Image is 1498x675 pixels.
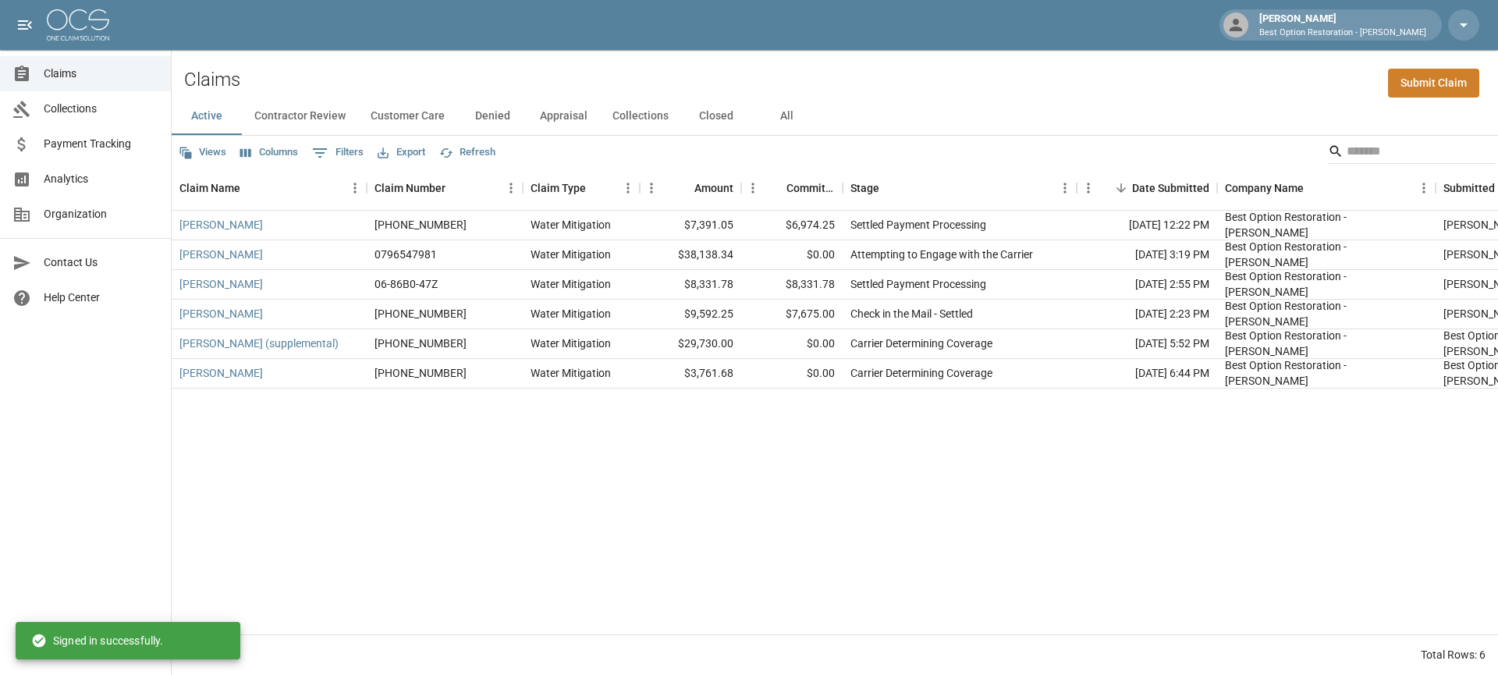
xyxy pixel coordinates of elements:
[367,166,523,210] div: Claim Number
[374,140,429,165] button: Export
[850,247,1033,262] div: Attempting to Engage with the Carrier
[179,217,263,233] a: [PERSON_NAME]
[531,306,611,322] div: Water Mitigation
[1421,647,1486,663] div: Total Rows: 6
[741,329,843,359] div: $0.00
[586,177,608,199] button: Sort
[374,336,467,351] div: 01-005-724361
[44,66,158,82] span: Claims
[681,98,751,135] button: Closed
[531,166,586,210] div: Claim Type
[531,276,611,292] div: Water Mitigation
[374,166,445,210] div: Claim Number
[1225,239,1428,270] div: Best Option Restoration - Thornton
[741,359,843,389] div: $0.00
[1412,176,1436,200] button: Menu
[640,240,741,270] div: $38,138.34
[751,98,822,135] button: All
[184,69,240,91] h2: Claims
[741,300,843,329] div: $7,675.00
[44,136,158,152] span: Payment Tracking
[44,206,158,222] span: Organization
[31,627,163,655] div: Signed in successfully.
[175,140,230,165] button: Views
[343,176,367,200] button: Menu
[879,177,901,199] button: Sort
[850,306,973,322] div: Check in the Mail - Settled
[179,336,339,351] a: [PERSON_NAME] (supplemental)
[44,171,158,187] span: Analytics
[640,166,741,210] div: Amount
[765,177,786,199] button: Sort
[531,336,611,351] div: Water Mitigation
[358,98,457,135] button: Customer Care
[673,177,694,199] button: Sort
[374,365,467,381] div: 01-005-724361
[179,247,263,262] a: [PERSON_NAME]
[179,365,263,381] a: [PERSON_NAME]
[1225,166,1304,210] div: Company Name
[640,211,741,240] div: $7,391.05
[523,166,640,210] div: Claim Type
[600,98,681,135] button: Collections
[1077,300,1217,329] div: [DATE] 2:23 PM
[457,98,527,135] button: Denied
[172,98,242,135] button: Active
[308,140,367,165] button: Show filters
[445,177,467,199] button: Sort
[374,217,467,233] div: 300-0447071-2025
[1225,357,1428,389] div: Best Option Restoration - Thornton
[179,276,263,292] a: [PERSON_NAME]
[1053,176,1077,200] button: Menu
[1304,177,1326,199] button: Sort
[843,166,1077,210] div: Stage
[1077,359,1217,389] div: [DATE] 6:44 PM
[242,98,358,135] button: Contractor Review
[1077,176,1100,200] button: Menu
[44,290,158,306] span: Help Center
[640,300,741,329] div: $9,592.25
[640,270,741,300] div: $8,331.78
[1225,298,1428,329] div: Best Option Restoration - Thornton
[9,9,41,41] button: open drawer
[1225,209,1428,240] div: Best Option Restoration - Thornton
[640,329,741,359] div: $29,730.00
[1077,270,1217,300] div: [DATE] 2:55 PM
[1225,268,1428,300] div: Best Option Restoration - Thornton
[240,177,262,199] button: Sort
[640,176,663,200] button: Menu
[1388,69,1479,98] a: Submit Claim
[1259,27,1426,40] p: Best Option Restoration - [PERSON_NAME]
[527,98,600,135] button: Appraisal
[1132,166,1209,210] div: Date Submitted
[531,217,611,233] div: Water Mitigation
[531,365,611,381] div: Water Mitigation
[44,101,158,117] span: Collections
[435,140,499,165] button: Refresh
[179,166,240,210] div: Claim Name
[694,166,733,210] div: Amount
[1225,328,1428,359] div: Best Option Restoration - Thornton
[616,176,640,200] button: Menu
[531,247,611,262] div: Water Mitigation
[1217,166,1436,210] div: Company Name
[1253,11,1432,39] div: [PERSON_NAME]
[741,211,843,240] div: $6,974.25
[1110,177,1132,199] button: Sort
[786,166,835,210] div: Committed Amount
[1077,211,1217,240] div: [DATE] 12:22 PM
[850,336,992,351] div: Carrier Determining Coverage
[1077,240,1217,270] div: [DATE] 3:19 PM
[44,254,158,271] span: Contact Us
[850,166,879,210] div: Stage
[1328,139,1495,167] div: Search
[374,247,437,262] div: 0796547981
[374,306,467,322] div: 300-0237914-2025
[374,276,438,292] div: 06-86B0-47Z
[1077,329,1217,359] div: [DATE] 5:52 PM
[741,270,843,300] div: $8,331.78
[850,217,986,233] div: Settled Payment Processing
[1077,166,1217,210] div: Date Submitted
[172,166,367,210] div: Claim Name
[172,98,1498,135] div: dynamic tabs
